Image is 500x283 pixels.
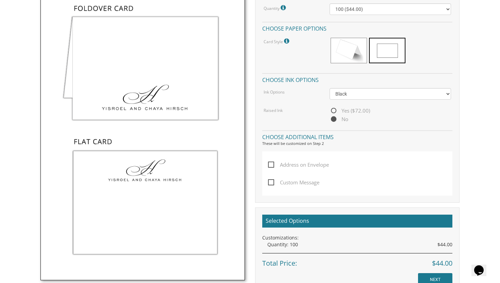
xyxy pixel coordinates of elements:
div: These will be customized on Step 2 [262,141,452,146]
label: Ink Options [264,89,285,95]
iframe: chat widget [471,256,493,276]
span: $44.00 [437,241,452,248]
h2: Selected Options [262,215,452,228]
label: Card Style [264,37,291,46]
div: Quantity: 100 [267,241,452,248]
label: Quantity [264,3,287,12]
h4: Choose additional items [262,130,452,142]
span: No [330,115,348,123]
div: Total Price: [262,253,452,268]
span: Custom Message [268,178,319,187]
span: Yes ($72.00) [330,106,370,115]
span: Address on Envelope [268,161,329,169]
label: Raised Ink [264,107,283,113]
h4: Choose paper options [262,22,452,34]
h4: Choose ink options [262,73,452,85]
span: $44.00 [432,259,452,268]
div: Customizations: [262,234,452,241]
